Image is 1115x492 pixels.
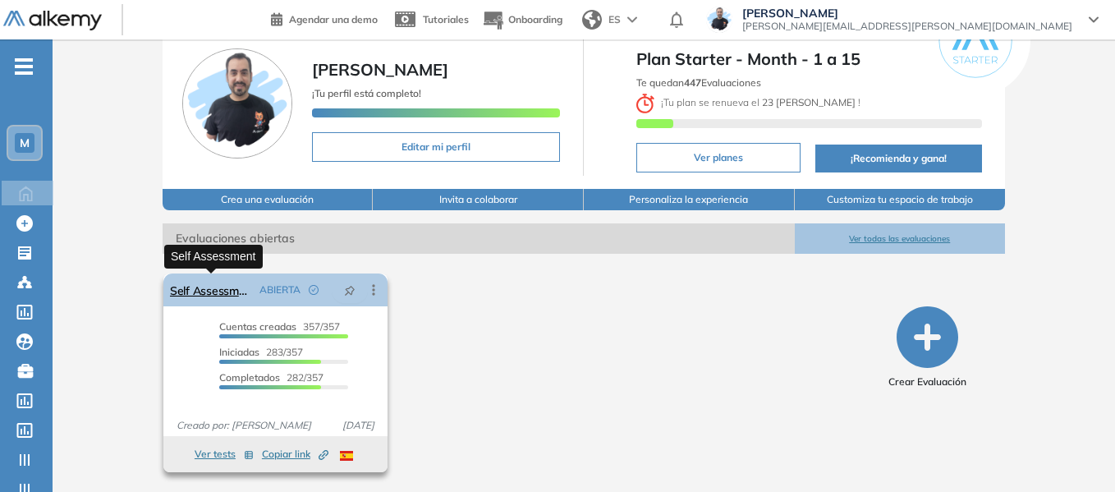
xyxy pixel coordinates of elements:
[259,283,301,297] span: ABIERTA
[1033,413,1115,492] div: Widget de chat
[219,371,280,384] span: Completados
[219,320,296,333] span: Cuentas creadas
[344,283,356,297] span: pushpin
[373,189,584,210] button: Invita a colaborar
[636,76,761,89] span: Te quedan Evaluaciones
[219,371,323,384] span: 282/357
[219,346,303,358] span: 283/357
[795,223,1006,254] button: Ver todas las evaluaciones
[312,132,561,162] button: Editar mi perfil
[815,145,982,172] button: ¡Recomienda y gana!
[759,96,858,108] b: 23 [PERSON_NAME]
[170,274,253,306] a: Self Assessment
[262,444,328,464] button: Copiar link
[336,418,381,433] span: [DATE]
[309,285,319,295] span: check-circle
[582,10,602,30] img: world
[508,13,562,25] span: Onboarding
[195,444,254,464] button: Ver tests
[271,8,378,28] a: Agendar una demo
[627,16,637,23] img: arrow
[636,143,801,172] button: Ver planes
[332,277,368,303] button: pushpin
[888,306,966,389] button: Crear Evaluación
[1033,413,1115,492] iframe: Chat Widget
[15,65,33,68] i: -
[182,48,292,159] img: Foto de perfil
[795,189,1006,210] button: Customiza tu espacio de trabajo
[684,76,701,89] b: 447
[482,2,562,38] button: Onboarding
[3,11,102,31] img: Logo
[608,12,621,27] span: ES
[584,189,795,210] button: Personaliza la experiencia
[340,451,353,461] img: ESP
[312,59,448,80] span: [PERSON_NAME]
[163,189,374,210] button: Crea una evaluación
[742,7,1072,20] span: [PERSON_NAME]
[20,136,30,149] span: M
[262,447,328,462] span: Copiar link
[163,223,795,254] span: Evaluaciones abiertas
[164,245,263,269] div: Self Assessment
[312,87,421,99] span: ¡Tu perfil está completo!
[170,418,318,433] span: Creado por: [PERSON_NAME]
[219,320,340,333] span: 357/357
[888,375,966,389] span: Crear Evaluación
[636,47,982,71] span: Plan Starter - Month - 1 a 15
[742,20,1072,33] span: [PERSON_NAME][EMAIL_ADDRESS][PERSON_NAME][DOMAIN_NAME]
[423,13,469,25] span: Tutoriales
[289,13,378,25] span: Agendar una demo
[636,96,860,108] span: ¡ Tu plan se renueva el !
[636,94,654,113] img: clock-svg
[219,346,259,358] span: Iniciadas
